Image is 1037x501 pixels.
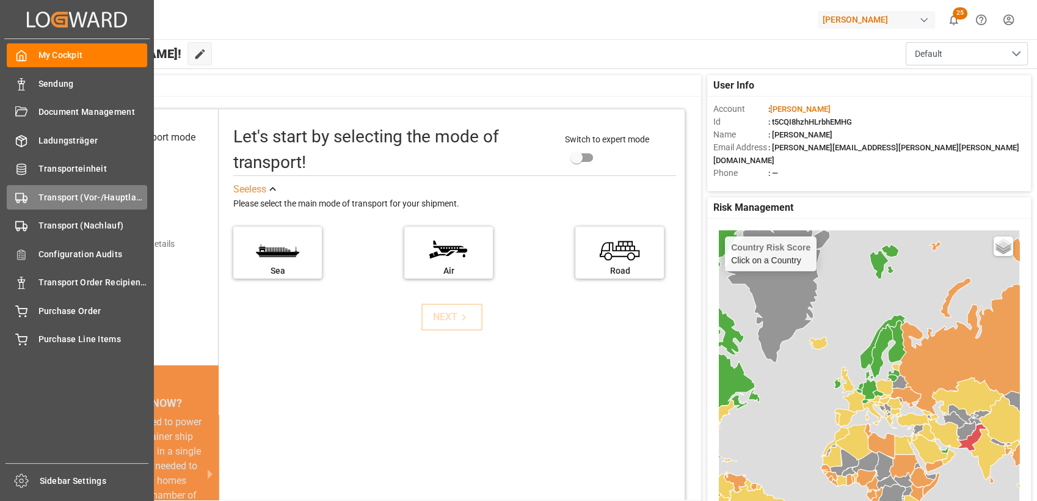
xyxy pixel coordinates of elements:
span: Transport Order Recipients [38,276,148,289]
span: Phone [713,167,768,180]
div: Air [410,265,487,277]
span: Purchase Line Items [38,333,148,346]
a: Ladungsträger [7,128,147,152]
span: My Cockpit [38,49,148,62]
a: Transport (Vor-/Hauptlauf) [7,185,147,209]
span: Sidebar Settings [40,475,149,488]
a: Layers [994,236,1013,256]
span: : [PERSON_NAME] [768,130,832,139]
span: Name [713,128,768,141]
span: Ladungsträger [38,134,148,147]
a: My Cockpit [7,43,147,67]
a: Purchase Line Items [7,327,147,351]
span: User Info [713,78,754,93]
span: Transport (Vor-/Hauptlauf) [38,191,148,204]
span: Sendung [38,78,148,90]
span: Transport (Nachlauf) [38,219,148,232]
div: [PERSON_NAME] [818,11,935,29]
a: Purchase Order [7,299,147,323]
span: Configuration Audits [38,248,148,261]
div: Sea [239,265,316,277]
div: Click on a Country [731,243,810,265]
button: show 25 new notifications [940,6,967,34]
div: Road [581,265,658,277]
button: [PERSON_NAME] [818,8,940,31]
button: Help Center [967,6,995,34]
div: Please select the main mode of transport for your shipment. [233,197,676,211]
span: : [768,104,831,114]
h4: Country Risk Score [731,243,810,252]
a: Document Management [7,100,147,124]
div: See less [233,182,266,197]
span: : — [768,169,778,178]
span: 25 [953,7,967,20]
span: : t5CQI8hzhHLrbhEMHG [768,117,852,126]
span: Email Address [713,141,768,154]
div: Add shipping details [98,238,175,250]
span: Purchase Order [38,305,148,318]
span: Risk Management [713,200,793,215]
button: NEXT [421,304,482,331]
span: Document Management [38,106,148,119]
a: Transport Order Recipients [7,271,147,294]
a: Transport (Nachlauf) [7,214,147,238]
span: Switch to expert mode [565,134,649,144]
span: : Shipper [768,181,799,191]
button: open menu [906,42,1028,65]
a: Transporteinheit [7,157,147,181]
span: Default [915,48,942,60]
span: Account [713,103,768,115]
span: [PERSON_NAME] [770,104,831,114]
span: Id [713,115,768,128]
div: Let's start by selecting the mode of transport! [233,124,553,175]
div: NEXT [433,310,470,324]
span: : [PERSON_NAME][EMAIL_ADDRESS][PERSON_NAME][PERSON_NAME][DOMAIN_NAME] [713,143,1019,165]
a: Sendung [7,71,147,95]
span: Account Type [713,180,768,192]
span: Transporteinheit [38,163,148,175]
